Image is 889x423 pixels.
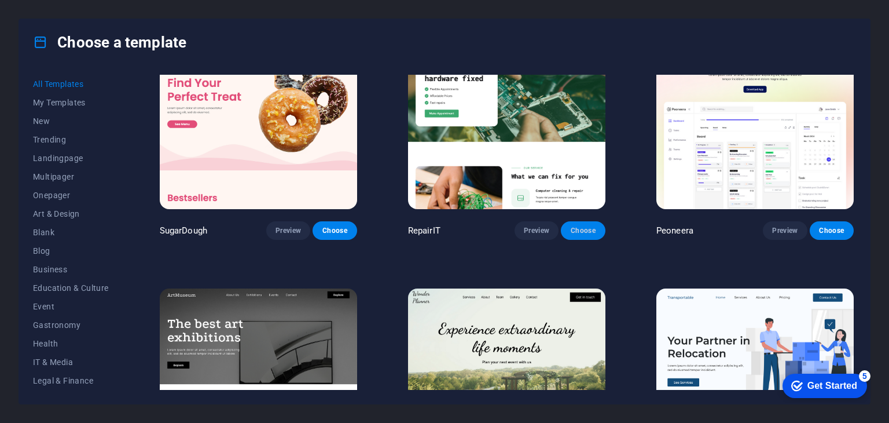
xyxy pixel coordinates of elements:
[408,225,440,236] p: RepairIT
[33,246,109,256] span: Blog
[33,75,109,93] button: All Templates
[33,191,109,200] span: Onepager
[33,228,109,237] span: Blank
[524,226,549,235] span: Preview
[515,221,559,240] button: Preview
[34,13,84,23] div: Get Started
[33,167,109,186] button: Multipager
[33,79,109,89] span: All Templates
[33,353,109,371] button: IT & Media
[33,149,109,167] button: Landingpage
[33,223,109,242] button: Blank
[656,27,854,209] img: Peoneera
[819,226,844,235] span: Choose
[33,316,109,334] button: Gastronomy
[33,320,109,330] span: Gastronomy
[33,112,109,130] button: New
[33,279,109,297] button: Education & Culture
[33,116,109,126] span: New
[33,33,186,52] h4: Choose a template
[313,221,357,240] button: Choose
[33,302,109,311] span: Event
[266,221,310,240] button: Preview
[160,225,207,236] p: SugarDough
[763,221,807,240] button: Preview
[33,297,109,316] button: Event
[33,186,109,205] button: Onepager
[160,27,357,209] img: SugarDough
[33,172,109,181] span: Multipager
[33,283,109,293] span: Education & Culture
[33,209,109,218] span: Art & Design
[33,135,109,144] span: Trending
[33,98,109,107] span: My Templates
[9,6,94,30] div: Get Started 5 items remaining, 0% complete
[561,221,605,240] button: Choose
[33,339,109,348] span: Health
[33,376,109,385] span: Legal & Finance
[33,260,109,279] button: Business
[33,154,109,163] span: Landingpage
[33,265,109,274] span: Business
[33,242,109,260] button: Blog
[656,225,693,236] p: Peoneera
[33,93,109,112] button: My Templates
[86,2,97,14] div: 5
[33,334,109,353] button: Health
[33,205,109,223] button: Art & Design
[772,226,798,235] span: Preview
[33,371,109,390] button: Legal & Finance
[275,226,301,235] span: Preview
[322,226,347,235] span: Choose
[33,130,109,149] button: Trending
[810,221,854,240] button: Choose
[570,226,596,235] span: Choose
[33,358,109,367] span: IT & Media
[408,27,605,209] img: RepairIT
